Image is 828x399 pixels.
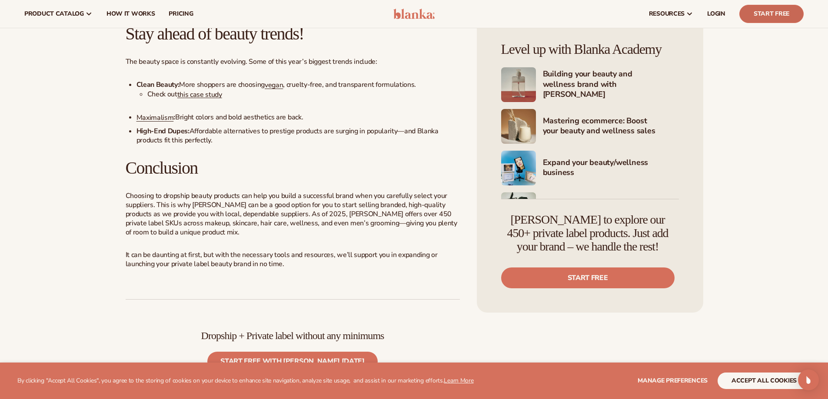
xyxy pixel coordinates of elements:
h4: Level up with Blanka Academy [501,42,679,57]
h2: Conclusion [126,158,460,178]
img: Shopify Image 2 [501,67,536,102]
strong: : [136,112,176,122]
h3: Dropship + Private label without any minimums [126,330,460,341]
img: logo [393,9,435,19]
strong: High-End Dupes: [136,126,190,136]
strong: Clean Beauty: [136,80,180,89]
a: Shopify Image 2 Building your beauty and wellness brand with [PERSON_NAME] [501,67,679,102]
p: Choosing to dropship beauty products can help you build a successful brand when you carefully sel... [126,191,460,237]
a: Start free with [PERSON_NAME] [DATE] [207,352,377,371]
li: More shoppers are choosing , cruelty-free, and transparent formulations. [136,80,460,99]
button: Manage preferences [638,373,708,389]
span: resources [649,10,685,17]
h2: Stay ahead of beauty trends! [126,24,460,43]
button: accept all cookies [718,373,811,389]
p: The beauty space is constantly evolving. Some of this year’s biggest trends include: [126,57,460,66]
a: vegan [265,80,283,90]
img: Shopify Image 5 [501,192,536,227]
h4: Building your beauty and wellness brand with [PERSON_NAME] [543,69,679,100]
img: Shopify Image 4 [501,151,536,185]
li: Bright colors and bold aesthetics are back. [136,113,460,122]
a: Shopify Image 5 Marketing your beauty and wellness brand 101 [501,192,679,227]
a: Shopify Image 3 Mastering ecommerce: Boost your beauty and wellness sales [501,109,679,144]
p: By clicking "Accept All Cookies", you agree to the storing of cookies on your device to enhance s... [17,377,474,385]
p: It can be daunting at first, but with the necessary tools and resources, we’ll support you in exp... [126,251,460,269]
h4: [PERSON_NAME] to explore our 450+ private label products. Just add your brand – we handle the rest! [501,213,675,253]
span: Manage preferences [638,376,708,385]
span: LOGIN [707,10,725,17]
span: product catalog [24,10,84,17]
a: Start free [501,267,675,288]
span: pricing [169,10,193,17]
a: Start Free [739,5,804,23]
a: Learn More [444,376,473,385]
h4: Mastering ecommerce: Boost your beauty and wellness sales [543,116,679,137]
div: Open Intercom Messenger [798,369,819,390]
h4: Expand your beauty/wellness business [543,158,679,179]
span: How It Works [106,10,155,17]
li: Check out [147,90,460,99]
a: Maximalism [136,113,174,122]
a: Shopify Image 4 Expand your beauty/wellness business [501,151,679,185]
li: Affordable alternatives to prestige products are surging in popularity—and Blanka products fit th... [136,127,460,145]
img: Shopify Image 3 [501,109,536,144]
a: this case study [177,89,222,99]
